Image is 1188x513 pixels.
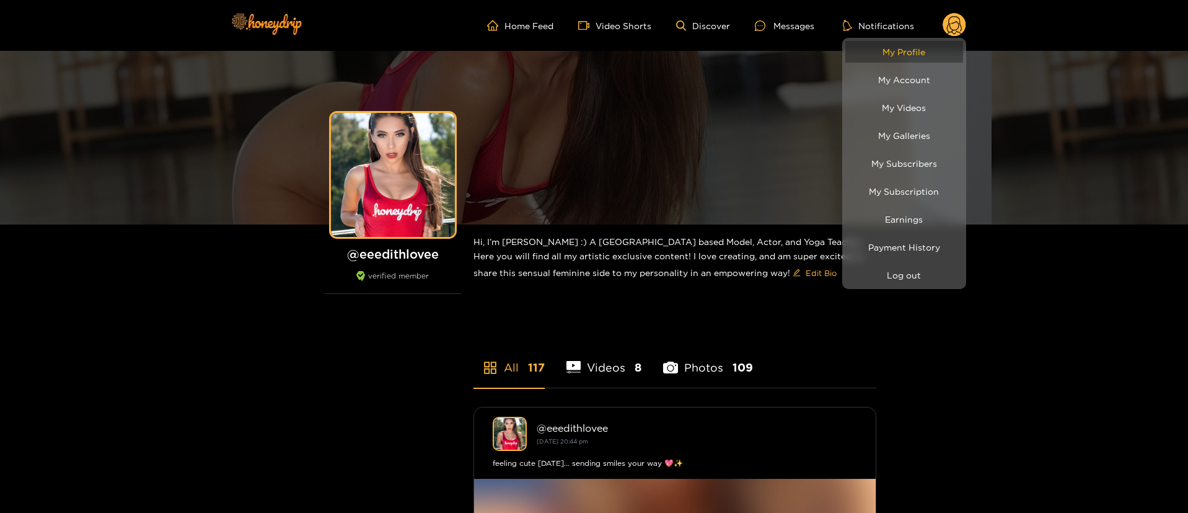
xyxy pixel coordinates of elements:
a: My Subscription [845,181,963,202]
button: Log out [845,264,963,286]
a: My Subscribers [845,153,963,174]
a: My Profile [845,41,963,63]
a: My Account [845,69,963,91]
a: Earnings [845,208,963,230]
a: Payment History [845,236,963,258]
a: My Galleries [845,125,963,146]
a: My Videos [845,97,963,118]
